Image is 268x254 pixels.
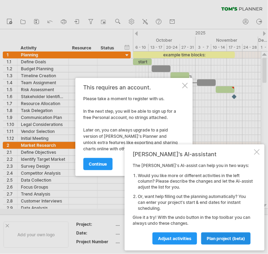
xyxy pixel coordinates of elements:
[84,158,113,170] a: continue
[133,163,253,244] div: The [PERSON_NAME]'s AI-assist can help you in two ways: Give it a try! With the undo button in th...
[201,232,251,245] a: plan project (beta)
[84,84,181,170] div: Please take a moment to register with us. In the next step, you will be able to sign up for a fre...
[138,173,253,190] li: Would you like more or different activities in the left column? Please describe the changes and l...
[89,161,107,167] span: continue
[133,151,253,158] div: [PERSON_NAME]'s AI-assistant
[207,236,245,241] span: plan project (beta)
[158,236,191,241] span: Adjust activities
[152,232,197,245] a: Adjust activities
[84,84,181,90] div: This requires an account.
[138,194,253,211] li: Or, want help filling out the planning automatically? You can enter your project's start & end da...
